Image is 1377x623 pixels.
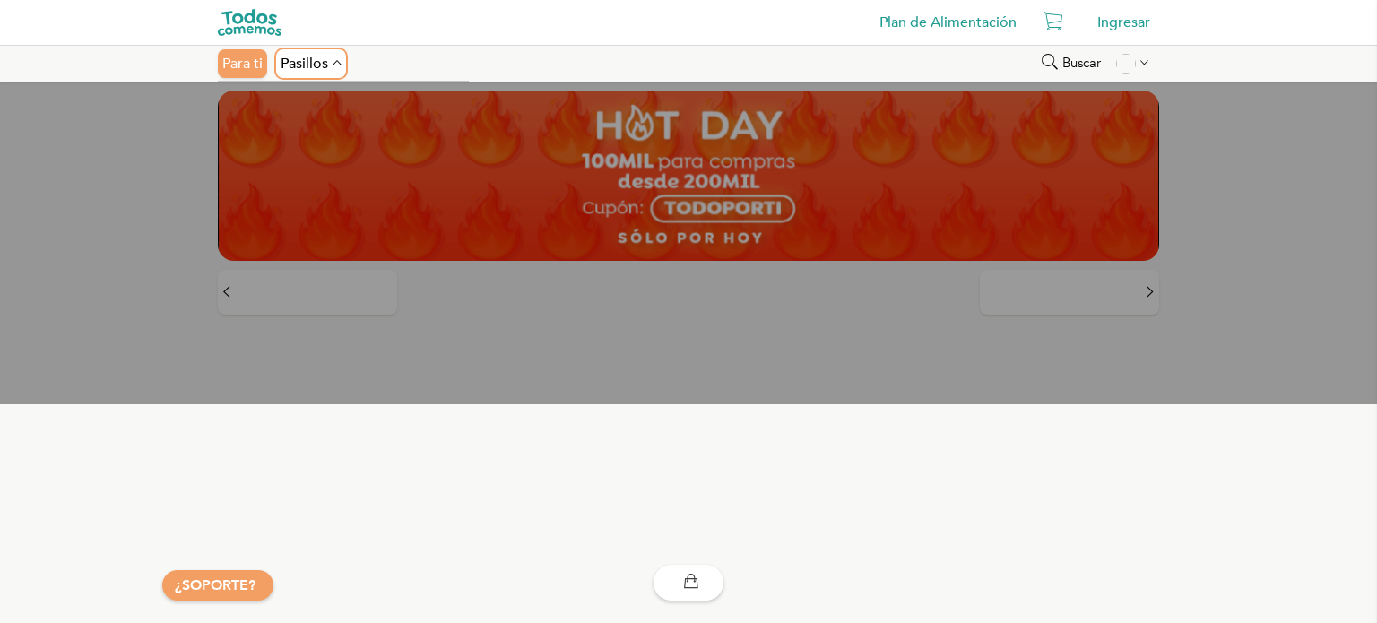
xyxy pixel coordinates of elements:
[218,49,267,78] div: Para ti
[870,4,1026,40] a: Plan de Alimentación
[175,575,255,595] a: ¿SOPORTE?
[1062,56,1101,71] span: Buscar
[218,9,281,36] img: todoscomemos
[162,570,273,601] button: ¿SOPORTE?
[1088,4,1159,40] div: Ingresar
[276,49,346,78] div: Pasillos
